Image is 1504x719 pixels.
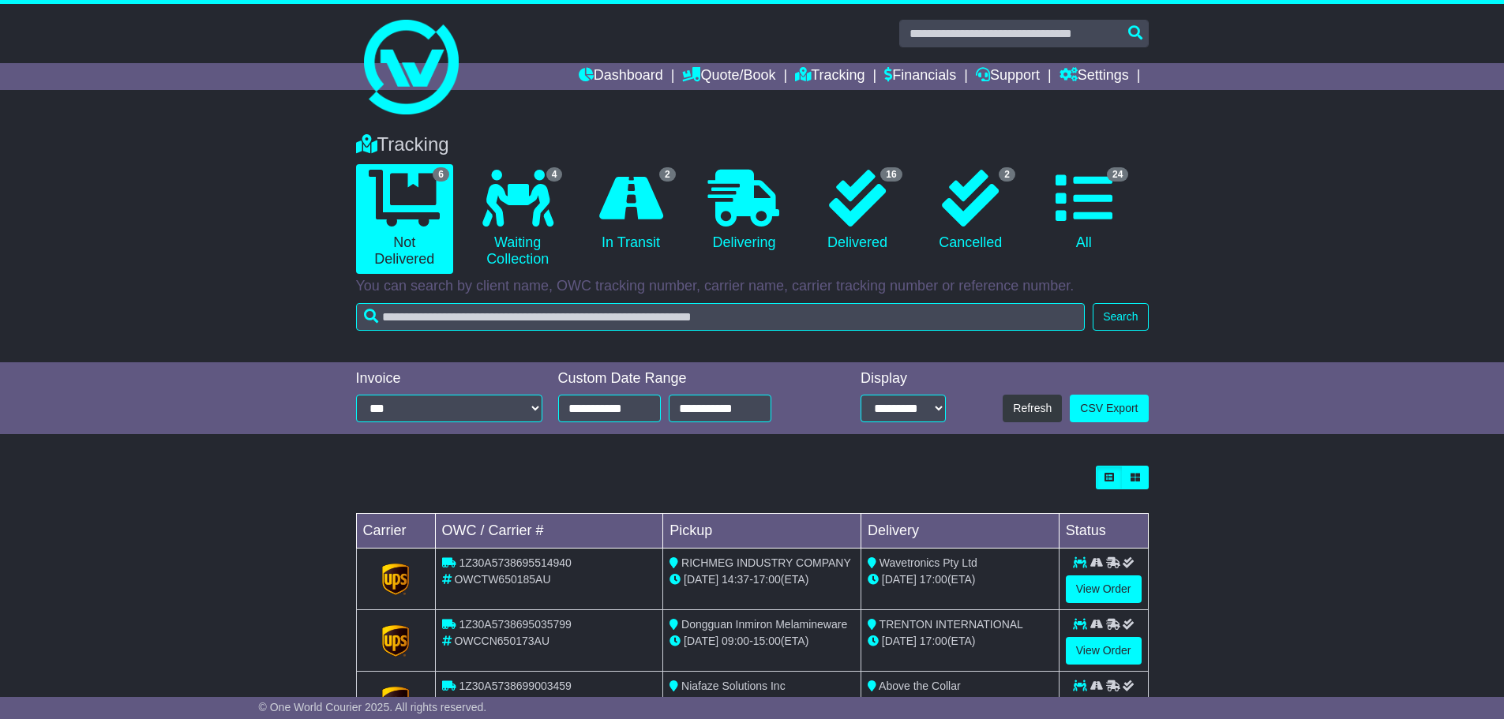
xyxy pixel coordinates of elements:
div: Custom Date Range [558,370,812,388]
a: 4 Waiting Collection [469,164,566,274]
span: 6 [433,167,449,182]
span: 15:00 [753,635,781,647]
a: Quote/Book [682,63,775,90]
span: 17:00 [920,573,947,586]
a: 2 In Transit [582,164,679,257]
div: - (ETA) [669,571,854,588]
span: 1Z30A5738699003459 [459,680,571,692]
td: Pickup [663,514,861,549]
div: Tracking [348,133,1157,156]
img: GetCarrierServiceLogo [382,687,409,718]
a: Tracking [795,63,865,90]
span: Above the Collar [879,680,961,692]
span: 24 [1107,167,1128,182]
div: Invoice [356,370,542,388]
span: 09:00 [722,635,749,647]
span: 16 [880,167,902,182]
a: View Order [1066,637,1142,665]
p: You can search by client name, OWC tracking number, carrier name, carrier tracking number or refe... [356,278,1149,295]
a: Dashboard [579,63,663,90]
a: Support [976,63,1040,90]
button: Refresh [1003,395,1062,422]
img: GetCarrierServiceLogo [382,625,409,657]
span: 14:37 [722,573,749,586]
a: Delivering [696,164,793,257]
td: Status [1059,514,1148,549]
div: (ETA) [868,571,1052,588]
span: 1Z30A5738695514940 [459,556,571,569]
span: 17:00 [753,573,781,586]
span: 17:00 [920,635,947,647]
button: Search [1093,303,1148,331]
img: GetCarrierServiceLogo [382,564,409,595]
div: (ETA) [868,633,1052,650]
span: [DATE] [684,573,718,586]
a: 6 Not Delivered [356,164,453,274]
span: OWCCN650173AU [454,635,549,647]
a: 16 Delivered [808,164,906,257]
td: Carrier [356,514,435,549]
span: 4 [546,167,563,182]
span: © One World Courier 2025. All rights reserved. [259,701,487,713]
span: Dongguan Inmiron Melamineware [681,618,847,631]
span: OWCTW650185AU [454,573,550,586]
span: [DATE] [684,635,718,647]
span: 2 [999,167,1015,182]
a: Financials [884,63,956,90]
span: 1Z30A5738695035799 [459,618,571,631]
div: (ETA) [868,695,1052,711]
div: - (ETA) [669,695,854,711]
span: Niafaze Solutions Inc [681,680,786,692]
span: TRENTON INTERNATIONAL [880,618,1023,631]
span: 2 [659,167,676,182]
a: 2 Cancelled [922,164,1019,257]
a: Settings [1060,63,1129,90]
td: Delivery [861,514,1059,549]
span: [DATE] [882,573,917,586]
td: OWC / Carrier # [435,514,663,549]
div: - (ETA) [669,633,854,650]
a: View Order [1066,575,1142,603]
a: CSV Export [1070,395,1148,422]
span: RICHMEG INDUSTRY COMPANY [681,556,851,569]
a: 24 All [1035,164,1132,257]
span: Wavetronics Pty Ltd [880,556,977,569]
div: Display [861,370,946,388]
span: [DATE] [882,635,917,647]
